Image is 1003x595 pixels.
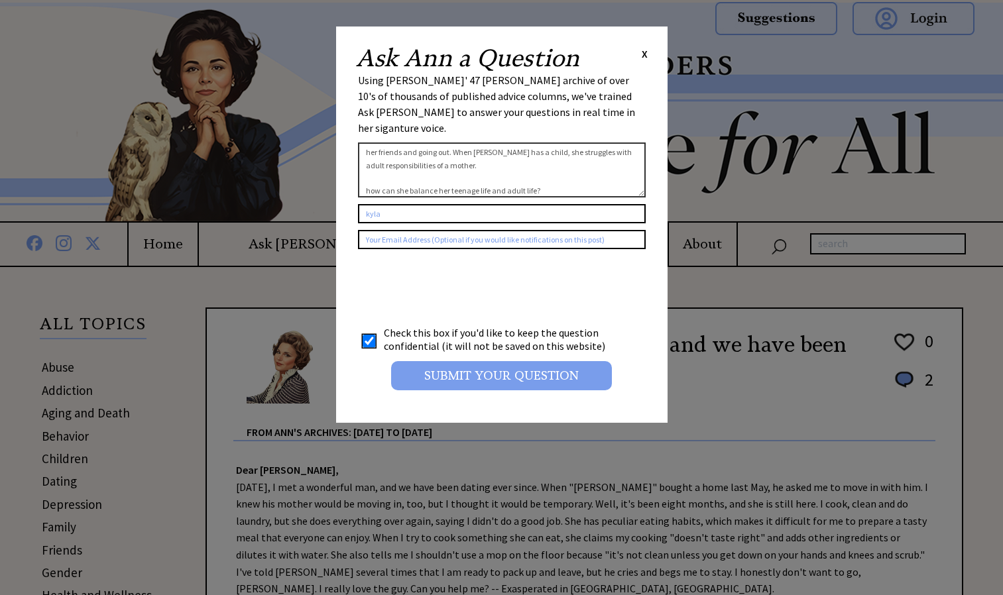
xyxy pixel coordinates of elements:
input: Your Name or Nickname (Optional) [358,204,646,223]
td: Check this box if you'd like to keep the question confidential (it will not be saved on this webs... [383,325,618,353]
input: Your Email Address (Optional if you would like notifications on this post) [358,230,646,249]
h2: Ask Ann a Question [356,46,579,70]
iframe: reCAPTCHA [358,262,560,314]
span: X [642,47,648,60]
input: Submit your Question [391,361,612,390]
div: Using [PERSON_NAME]' 47 [PERSON_NAME] archive of over 10's of thousands of published advice colum... [358,72,646,136]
